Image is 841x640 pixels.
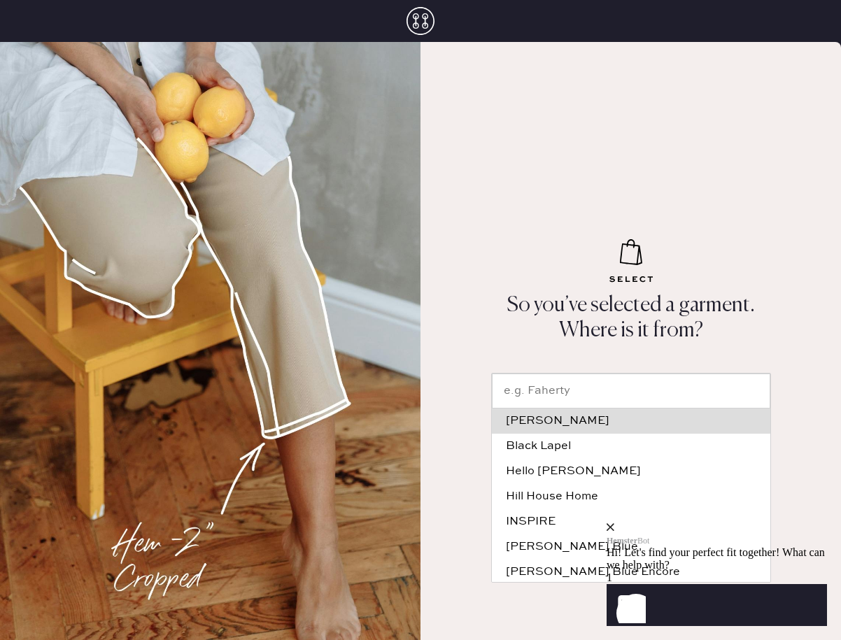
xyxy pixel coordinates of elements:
img: 29f81abb-8b67-4310-9eda-47f93fc590c9_select.svg [598,239,664,285]
div: [PERSON_NAME] Blue [506,541,756,553]
div: Hill House Home [506,491,756,502]
div: Hello [PERSON_NAME] [506,466,756,477]
p: So you’ve selected a garment. Where is it from? [484,293,778,343]
div: [PERSON_NAME] [506,415,756,427]
input: e.g. Faherty [492,374,770,408]
div: [PERSON_NAME] Blue Encore [506,567,756,578]
iframe: Front Chat [607,446,838,637]
div: Black Lapel [506,441,756,452]
div: INSPIRE [506,516,756,527]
